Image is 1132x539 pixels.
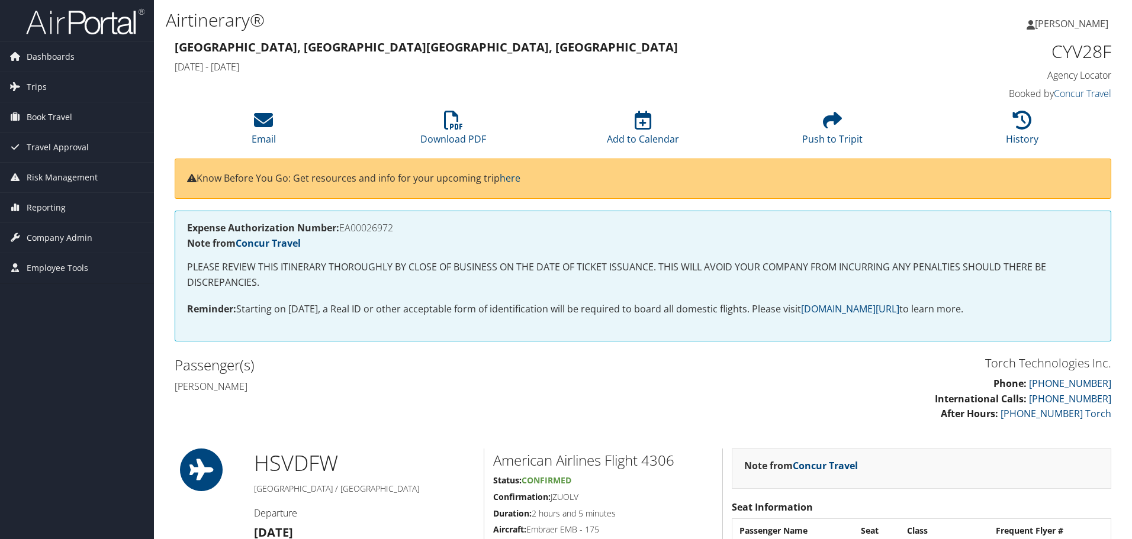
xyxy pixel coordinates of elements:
[187,221,339,234] strong: Expense Authorization Number:
[1029,377,1111,390] a: [PHONE_NUMBER]
[252,117,276,146] a: Email
[254,448,475,478] h1: HSV DFW
[802,117,863,146] a: Push to Tripit
[236,237,301,250] a: Concur Travel
[652,355,1111,372] h3: Torch Technologies Inc.
[27,42,75,72] span: Dashboards
[187,223,1099,233] h4: EA00026972
[1006,117,1038,146] a: History
[493,450,713,470] h2: American Airlines Flight 4306
[254,483,475,495] h5: [GEOGRAPHIC_DATA] / [GEOGRAPHIC_DATA]
[26,8,144,35] img: airportal-logo.png
[27,253,88,283] span: Employee Tools
[793,459,858,472] a: Concur Travel
[175,380,634,393] h4: [PERSON_NAME]
[890,87,1111,100] h4: Booked by
[187,260,1099,290] p: PLEASE REVIEW THIS ITINERARY THOROUGHLY BY CLOSE OF BUSINESS ON THE DATE OF TICKET ISSUANCE. THIS...
[493,491,713,503] h5: JZUOLV
[175,39,678,55] strong: [GEOGRAPHIC_DATA], [GEOGRAPHIC_DATA] [GEOGRAPHIC_DATA], [GEOGRAPHIC_DATA]
[500,172,520,185] a: here
[27,72,47,102] span: Trips
[1054,87,1111,100] a: Concur Travel
[493,508,532,519] strong: Duration:
[890,39,1111,64] h1: CYV28F
[522,475,571,486] span: Confirmed
[27,223,92,253] span: Company Admin
[420,117,486,146] a: Download PDF
[175,60,873,73] h4: [DATE] - [DATE]
[175,355,634,375] h2: Passenger(s)
[1029,392,1111,405] a: [PHONE_NUMBER]
[187,302,236,315] strong: Reminder:
[607,117,679,146] a: Add to Calendar
[801,302,899,315] a: [DOMAIN_NAME][URL]
[27,133,89,162] span: Travel Approval
[744,459,858,472] strong: Note from
[187,302,1099,317] p: Starting on [DATE], a Real ID or other acceptable form of identification will be required to boar...
[493,508,713,519] h5: 2 hours and 5 minutes
[493,524,713,535] h5: Embraer EMB - 175
[935,392,1027,405] strong: International Calls:
[27,102,72,132] span: Book Travel
[27,163,98,192] span: Risk Management
[493,475,522,486] strong: Status:
[254,506,475,519] h4: Departure
[732,501,813,514] strong: Seat Information
[166,8,802,33] h1: Airtinerary®
[187,171,1099,186] p: Know Before You Go: Get resources and info for your upcoming trip
[27,193,66,222] span: Reporting
[1035,17,1108,30] span: [PERSON_NAME]
[890,69,1111,82] h4: Agency Locator
[1001,407,1111,420] a: [PHONE_NUMBER] Torch
[1027,6,1120,41] a: [PERSON_NAME]
[493,524,526,535] strong: Aircraft:
[993,377,1027,390] strong: Phone:
[941,407,998,420] strong: After Hours:
[493,491,551,502] strong: Confirmation:
[187,237,301,250] strong: Note from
